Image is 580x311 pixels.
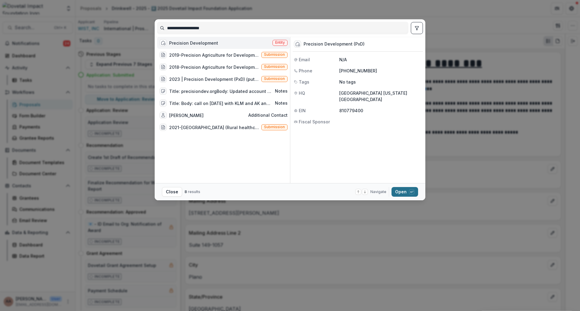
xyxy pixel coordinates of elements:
[162,187,182,197] button: Close
[248,113,288,118] span: Additional contact
[275,40,285,45] span: Entity
[370,189,386,195] span: Navigate
[264,65,285,69] span: Submission
[299,107,306,114] span: EIN
[169,52,259,58] div: 2019-Precision Agriculture for Development-Stage 4: Renewal
[169,124,259,131] div: 2021-[GEOGRAPHIC_DATA] (Rural healthcare provision in [GEOGRAPHIC_DATA])
[169,100,272,106] div: Title: Body: call on [DATE] with KLM and AK and [PERSON_NAME] - director of development &amp; com...
[339,90,422,103] p: [GEOGRAPHIC_DATA] [US_STATE] [GEOGRAPHIC_DATA]
[264,52,285,57] span: Submission
[185,189,187,194] span: 8
[169,40,218,46] div: Precision Development
[339,56,422,63] p: N/A
[275,101,288,106] span: Notes
[169,64,259,70] div: 2018-Precision Agriculture for Development-Stage 4: Renewal
[299,68,312,74] span: Phone
[169,112,204,119] div: [PERSON_NAME]
[299,79,309,85] span: Tags
[339,107,422,114] p: 810779400
[391,187,418,197] button: Open
[275,89,288,94] span: Notes
[169,88,272,94] div: Title: precisiondev.orgBody: Updated account to reflect new "branding" as Precision Development (...
[299,119,330,125] span: Fiscal Sponsor
[304,42,365,47] div: Precision Development (PxD)
[339,79,356,85] p: No tags
[299,90,305,96] span: HQ
[339,68,422,74] p: [PHONE_NUMBER]
[169,76,259,82] div: 2023 | Precision Development (PxD) (putting in at $50k to represent a potential for what would li...
[264,125,285,129] span: Submission
[299,56,310,63] span: Email
[188,189,200,194] span: results
[264,77,285,81] span: Submission
[411,22,423,34] button: toggle filters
